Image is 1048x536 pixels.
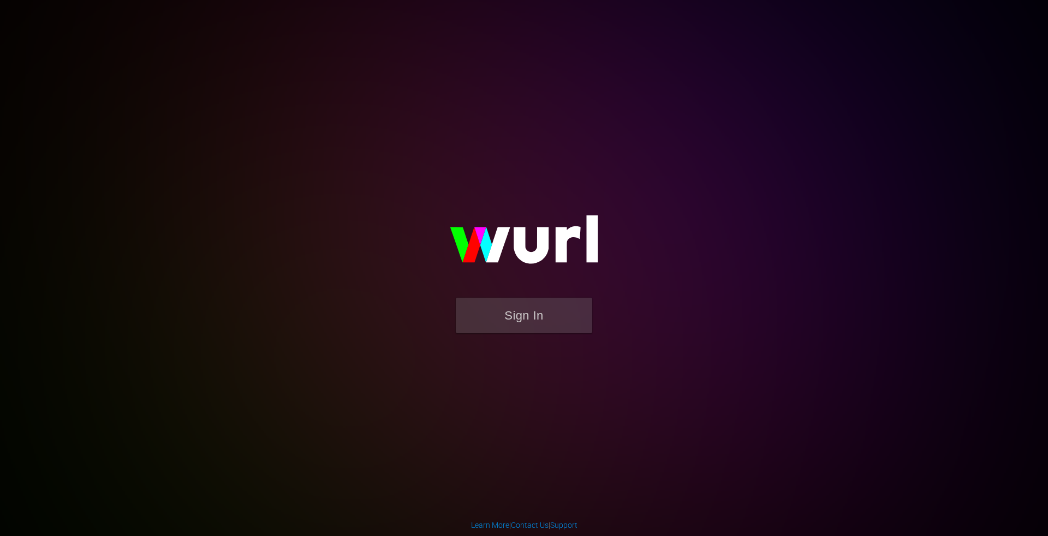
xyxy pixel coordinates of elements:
img: wurl-logo-on-black-223613ac3d8ba8fe6dc639794a292ebdb59501304c7dfd60c99c58986ef67473.svg [415,192,633,298]
div: | | [471,520,577,531]
a: Contact Us [511,521,549,529]
a: Learn More [471,521,509,529]
a: Support [550,521,577,529]
button: Sign In [456,298,592,333]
